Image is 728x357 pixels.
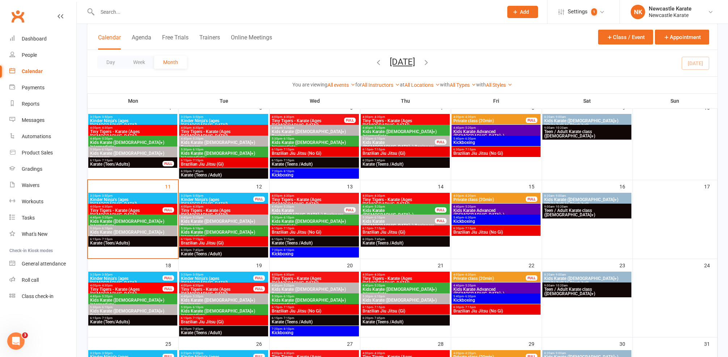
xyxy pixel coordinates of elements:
span: - 9:00am [554,273,566,276]
span: 6:15pm [271,227,357,230]
span: - 3:50pm [191,194,203,197]
span: - 8:10pm [282,248,294,252]
span: 4:00pm [362,194,448,197]
span: 6:30pm [453,148,539,151]
span: 4:00pm [181,205,267,208]
div: General attendance [22,261,66,267]
span: 4:00pm [271,194,357,197]
div: Roll call [22,277,39,283]
div: People [22,52,37,58]
span: Kids Karate ([DEMOGRAPHIC_DATA]+) Beginners [362,219,435,228]
span: - 5:20pm [101,137,113,140]
span: Tiny Tigers - Karate (Ages [DEMOGRAPHIC_DATA]) [362,197,448,206]
span: - 7:15pm [101,159,113,162]
span: Kids Karate ([DEMOGRAPHIC_DATA]+) White belt to Black belt [544,197,630,206]
div: FULL [344,207,356,213]
div: 15 [529,180,542,192]
div: Messages [22,117,45,123]
span: 4:00pm [453,115,526,119]
span: - 7:15pm [282,148,294,151]
span: 8:20am [544,273,630,276]
span: - 5:20pm [464,126,476,129]
span: Kids Karate ([DEMOGRAPHIC_DATA]+) Intermediate+ [90,219,176,228]
span: 3:25pm [90,194,176,197]
button: Online Meetings [231,34,272,50]
div: FULL [162,207,174,213]
span: 6:15pm [362,148,448,151]
span: - 6:10pm [101,227,113,230]
div: Reports [22,101,39,107]
span: Kids Karate ([DEMOGRAPHIC_DATA]+) Beginners [181,219,267,228]
div: Class check-in [22,293,54,299]
span: - 7:15pm [464,148,476,151]
span: Karate (Teens /Adult) [271,241,357,245]
button: Week [124,56,154,69]
span: Karate (Teen/Adults) [90,162,163,166]
span: Tiny Tigers - Karate (Ages [DEMOGRAPHIC_DATA]) [181,287,254,296]
span: 5:30pm [271,137,357,140]
div: FULL [162,286,174,292]
div: NK [631,5,645,19]
span: - 5:20pm [282,205,294,208]
div: Waivers [22,182,39,188]
button: Free Trials [162,34,189,50]
div: What's New [22,231,48,237]
span: - 6:30pm [464,137,476,140]
div: FULL [253,275,265,281]
span: Kinder Ninja's (ages [DEMOGRAPHIC_DATA]) [90,197,176,206]
span: - 4:30pm [373,273,385,276]
strong: with [476,82,486,88]
a: Automations [9,128,76,145]
span: - 6:10pm [101,148,113,151]
span: - 6:10pm [373,216,385,219]
a: Tasks [9,210,76,226]
span: - 4:30pm [282,194,294,197]
div: Automations [22,133,51,139]
span: Kickboxing [271,173,357,177]
span: - 5:20pm [191,137,203,140]
span: 5:30pm [181,227,267,230]
span: - 4:30pm [282,115,294,119]
div: FULL [435,139,446,145]
span: 5:30pm [90,227,176,230]
span: Kids Karate ([DEMOGRAPHIC_DATA]+) White belt to Black belt [544,276,630,285]
span: Karate (Teens /Adult) [362,162,448,166]
span: Kids Karate ([DEMOGRAPHIC_DATA]+) Intermediate+ [271,140,357,149]
a: Payments [9,80,76,96]
span: - 4:30pm [373,115,385,119]
div: 16 [619,180,632,192]
span: Private class (20min) [453,276,526,281]
span: 5:30pm [271,216,357,219]
a: All Types [450,82,476,88]
button: Trainers [199,34,220,50]
span: - 9:00am [554,194,566,197]
span: - 4:20pm [464,115,476,119]
a: General attendance kiosk mode [9,256,76,272]
span: - 6:10pm [191,148,203,151]
div: 14 [438,180,451,192]
th: Sat [542,93,632,109]
span: 9:00am [544,284,630,287]
span: 4:40pm [271,284,357,287]
span: Tiny Tigers - Karate (Ages [DEMOGRAPHIC_DATA]) [90,208,163,217]
button: Agenda [132,34,151,50]
span: Tiny Tigers - Karate (Ages [DEMOGRAPHIC_DATA]) [90,129,176,138]
span: 3 [22,332,28,338]
span: Karate (Teens /Adult) [181,252,267,256]
span: Kids Karate ([DEMOGRAPHIC_DATA]+) Beginners [90,230,176,239]
span: 3:25pm [181,115,267,119]
div: 18 [165,259,178,271]
span: - 7:45pm [373,238,385,241]
div: FULL [526,275,537,281]
span: 4:00pm [181,284,254,287]
span: - 7:15pm [464,227,476,230]
span: 4:40pm [453,205,539,208]
span: Kids Karate ([DEMOGRAPHIC_DATA]+) Beginners [271,208,344,217]
span: 3:25pm [90,273,163,276]
div: FULL [253,286,265,292]
span: 7:20pm [271,170,357,173]
span: - 10:20am [554,205,568,208]
span: Kinder Ninja's (ages [DEMOGRAPHIC_DATA]) [90,119,176,127]
span: Kids Karate ([DEMOGRAPHIC_DATA]+) Beginners [271,129,357,138]
span: 4:40pm [362,205,435,208]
